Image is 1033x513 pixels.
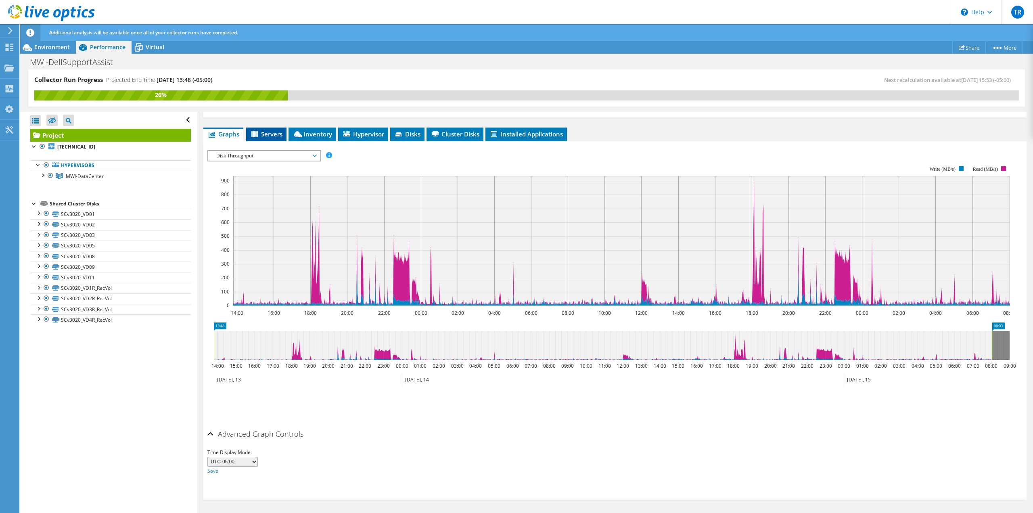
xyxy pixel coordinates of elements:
[207,130,239,138] span: Graphs
[782,362,795,369] text: 21:00
[268,310,280,316] text: 16:00
[451,362,464,369] text: 03:00
[884,76,1015,84] span: Next recalculation available at
[231,310,243,316] text: 14:00
[211,362,224,369] text: 14:00
[961,8,968,16] svg: \n
[709,310,721,316] text: 16:00
[34,90,288,99] div: 26%
[221,288,230,295] text: 100
[30,129,191,142] a: Project
[267,362,279,369] text: 17:00
[635,362,648,369] text: 13:00
[1003,310,1016,316] text: 08:00
[293,130,332,138] span: Inventory
[985,362,997,369] text: 08:00
[30,293,191,304] a: SCv3020_VD2R_RecVol
[617,362,629,369] text: 12:00
[433,362,445,369] text: 02:00
[157,76,212,84] span: [DATE] 13:48 (-05:00)
[207,426,303,442] h2: Advanced Graph Controls
[378,310,391,316] text: 22:00
[90,43,125,51] span: Performance
[207,467,218,474] a: Save
[221,260,230,267] text: 300
[394,130,420,138] span: Disks
[30,314,191,325] a: SCv3020_VD4R_RecVol
[415,310,427,316] text: 00:00
[874,362,887,369] text: 02:00
[580,362,592,369] text: 10:00
[727,362,740,369] text: 18:00
[961,76,1011,84] span: [DATE] 15:53 (-05:00)
[562,310,574,316] text: 08:00
[801,362,813,369] text: 22:00
[30,230,191,241] a: SCv3020_VD03
[746,362,758,369] text: 19:00
[856,362,869,369] text: 01:00
[49,29,238,36] span: Additional analysis will be available once all of your collector runs have completed.
[250,130,282,138] span: Servers
[414,362,427,369] text: 01:00
[893,362,905,369] text: 03:00
[106,75,212,84] h4: Projected End Time:
[212,151,316,161] span: Disk Throughput
[598,362,611,369] text: 11:00
[30,142,191,152] a: [TECHNICAL_ID]
[303,362,316,369] text: 19:00
[30,160,191,171] a: Hypervisors
[304,310,317,316] text: 18:00
[672,362,684,369] text: 15:00
[929,310,942,316] text: 04:00
[709,362,721,369] text: 17:00
[30,251,191,262] a: SCv3020_VD08
[690,362,703,369] text: 16:00
[973,166,998,172] text: Read (MB/s)
[396,362,408,369] text: 00:00
[30,304,191,314] a: SCv3020_VD3R_RecVol
[952,41,986,54] a: Share
[488,362,500,369] text: 05:00
[764,362,777,369] text: 20:00
[221,232,230,239] text: 500
[227,302,230,309] text: 0
[525,310,537,316] text: 06:00
[967,362,979,369] text: 07:00
[966,310,979,316] text: 06:00
[285,362,298,369] text: 18:00
[819,310,832,316] text: 22:00
[452,310,464,316] text: 02:00
[488,310,501,316] text: 04:00
[893,310,905,316] text: 02:00
[377,362,390,369] text: 23:00
[431,130,479,138] span: Cluster Disks
[221,247,230,253] text: 400
[469,362,482,369] text: 04:00
[248,362,261,369] text: 16:00
[221,205,230,212] text: 700
[146,43,164,51] span: Virtual
[1004,362,1016,369] text: 09:00
[341,310,353,316] text: 20:00
[30,241,191,251] a: SCv3020_VD05
[561,362,574,369] text: 09:00
[525,362,537,369] text: 07:00
[30,283,191,293] a: SCv3020_VD1R_RecVol
[635,310,648,316] text: 12:00
[985,41,1023,54] a: More
[820,362,832,369] text: 23:00
[342,130,384,138] span: Hypervisor
[322,362,335,369] text: 20:00
[912,362,924,369] text: 04:00
[930,362,942,369] text: 05:00
[1011,6,1024,19] span: TR
[856,310,868,316] text: 00:00
[66,173,104,180] span: MWI-DataCenter
[782,310,795,316] text: 20:00
[221,219,230,226] text: 600
[207,449,252,456] span: Time Display Mode:
[221,191,230,198] text: 800
[230,362,243,369] text: 15:00
[30,262,191,272] a: SCv3020_VD09
[221,274,230,281] text: 200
